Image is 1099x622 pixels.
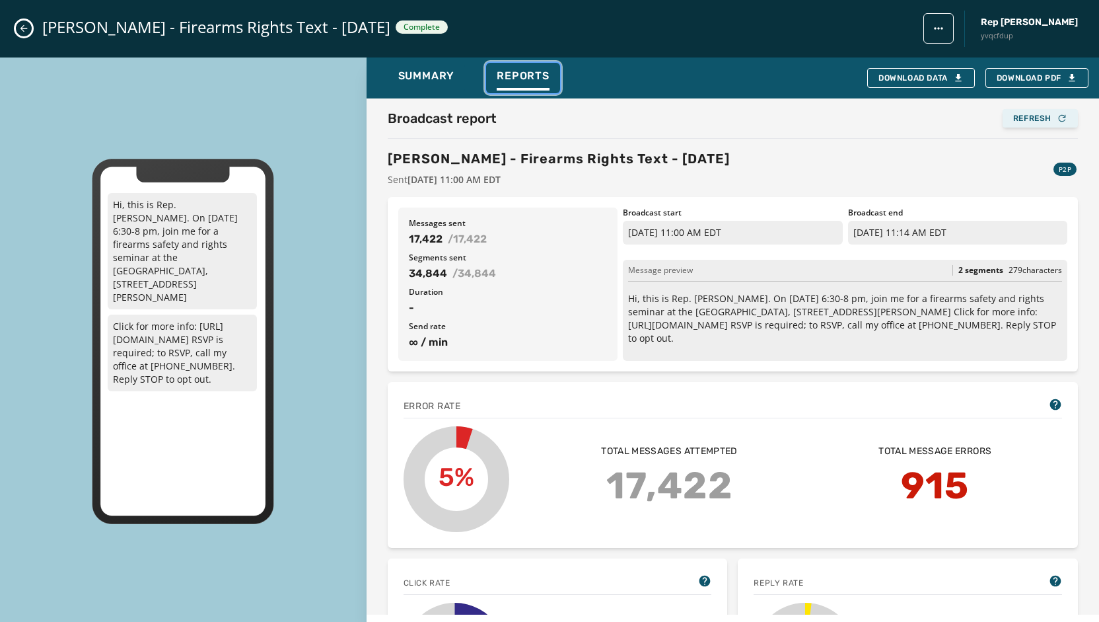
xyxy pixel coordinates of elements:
[923,13,954,44] button: broadcast action menu
[408,173,501,186] span: [DATE] 11:00 AM EDT
[754,578,803,588] span: Reply rate
[601,445,737,458] span: Total messages attempted
[958,265,1003,276] span: 2 segments
[404,578,450,588] span: Click rate
[1013,113,1067,124] div: Refresh
[404,22,440,32] span: Complete
[628,292,1062,345] p: Hi, this is Rep. [PERSON_NAME]. On [DATE] 6:30-8 pm, join me for a firearms safety and rights sem...
[398,69,455,83] span: Summary
[497,69,549,83] span: Reports
[901,458,970,514] span: 915
[997,73,1077,83] span: Download PDF
[452,266,496,282] span: / 34,844
[878,445,991,458] span: Total message errors
[448,231,487,247] span: / 17,422
[409,300,607,316] span: -
[439,462,474,492] text: 5%
[409,253,607,263] span: Segments sent
[848,221,1067,245] p: [DATE] 11:14 AM EDT
[388,149,730,168] h3: [PERSON_NAME] - Firearms Rights Text - [DATE]
[606,458,732,514] span: 17,422
[623,221,842,245] p: [DATE] 11:00 AM EDT
[848,208,1067,218] span: Broadcast end
[409,334,607,350] span: ∞ / min
[409,231,443,247] span: 17,422
[409,321,607,332] span: Send rate
[388,173,730,186] span: Sent
[981,30,1078,42] span: yvqcfdup
[1053,163,1077,176] div: P2P
[108,193,257,309] p: Hi, this is Rep. [PERSON_NAME]. On [DATE] 6:30-8 pm, join me for a firearms safety and rights sem...
[628,265,693,276] span: Message preview
[108,315,257,391] p: Click for more info: [URL][DOMAIN_NAME] RSVP is required; to RSVP, call my office at [PHONE_NUMBE...
[623,208,842,218] span: Broadcast start
[388,109,497,128] h2: Broadcast report
[42,17,390,38] span: [PERSON_NAME] - Firearms Rights Text - [DATE]
[409,218,607,229] span: Messages sent
[878,73,964,83] div: Download Data
[409,266,447,282] span: 34,844
[404,400,461,413] span: Error rate
[409,287,607,297] span: Duration
[981,16,1078,29] span: Rep [PERSON_NAME]
[1009,264,1062,276] span: 279 characters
